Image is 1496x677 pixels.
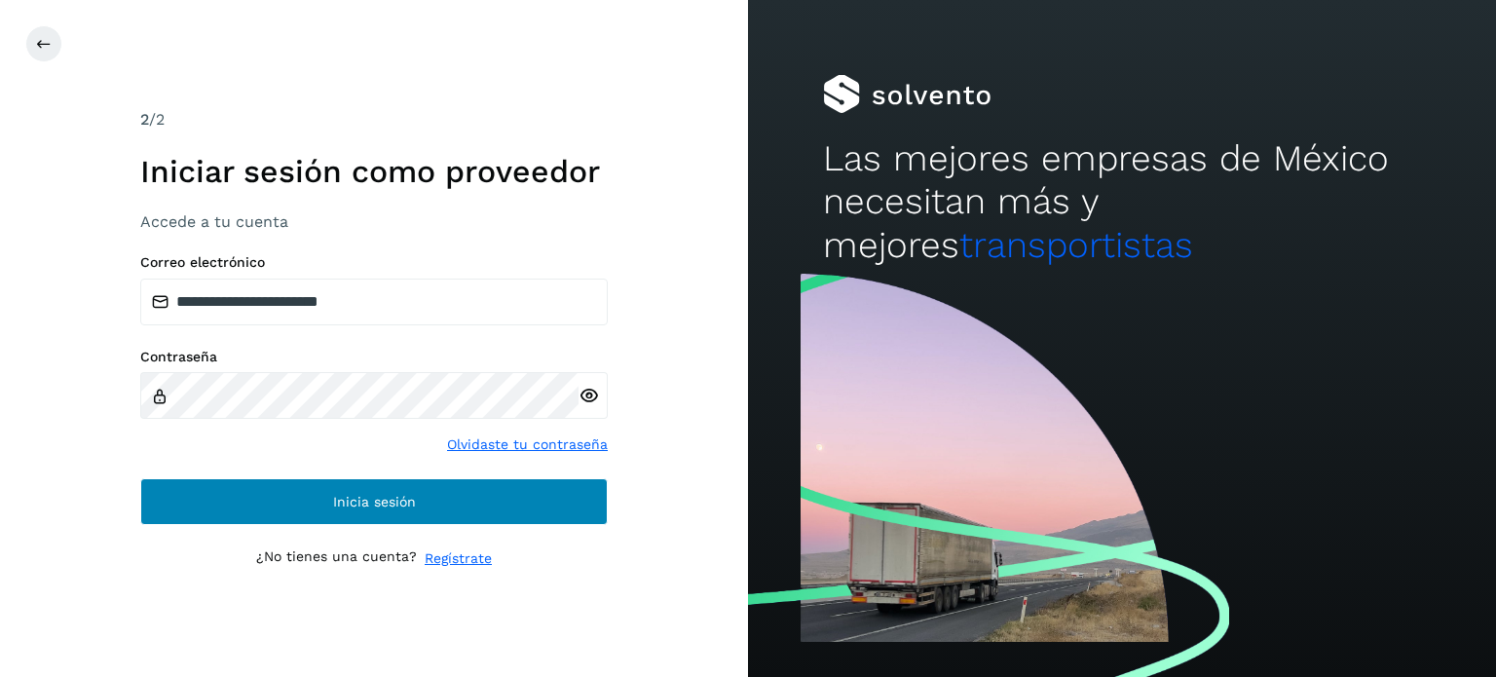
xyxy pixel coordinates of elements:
[959,224,1193,266] span: transportistas
[425,548,492,569] a: Regístrate
[140,108,608,132] div: /2
[140,212,608,231] h3: Accede a tu cuenta
[256,548,417,569] p: ¿No tienes una cuenta?
[823,137,1421,267] h2: Las mejores empresas de México necesitan más y mejores
[140,349,608,365] label: Contraseña
[140,254,608,271] label: Correo electrónico
[140,478,608,525] button: Inicia sesión
[140,153,608,190] h1: Iniciar sesión como proveedor
[333,495,416,508] span: Inicia sesión
[447,434,608,455] a: Olvidaste tu contraseña
[140,110,149,129] span: 2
